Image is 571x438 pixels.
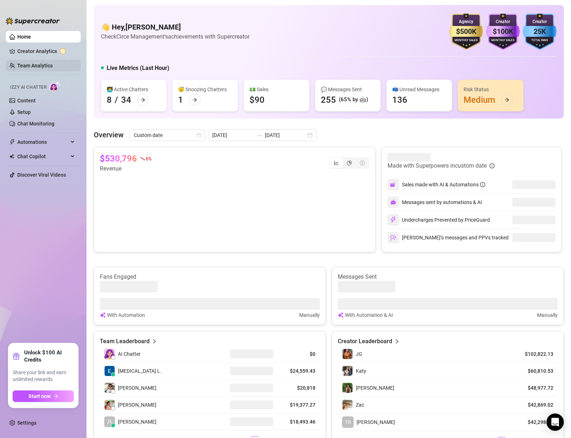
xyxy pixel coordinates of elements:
img: Exon Locsin [105,366,115,376]
img: Zac [342,400,353,410]
div: 💬 Messages Sent [321,85,375,93]
span: [PERSON_NAME] [357,419,395,425]
span: TR [345,418,351,426]
span: Custom date [134,130,201,141]
span: fall [140,156,145,161]
div: 34 [121,94,131,106]
span: 6 % [146,155,151,162]
img: gold-badge-CigiZidd.svg [449,14,483,50]
a: Setup [17,109,31,115]
img: svg%3e [100,311,106,319]
article: $102,822.13 [521,350,553,358]
img: Chat Copilot [9,154,14,159]
div: 📪 Unread Messages [392,85,446,93]
span: arrow-right [192,97,197,102]
span: to [256,132,262,138]
article: Manually [299,311,320,319]
img: purple-badge-B9DA21FR.svg [486,14,520,50]
article: $19,377.27 [282,401,315,408]
strong: Unlock $100 AI Credits [24,349,74,363]
article: Fans Engaged [100,273,320,281]
div: Undercharges Prevented by PriceGuard [388,214,490,226]
h4: 👋 Hey, [PERSON_NAME] [101,22,249,32]
span: info-circle [490,163,495,168]
span: [PERSON_NAME] [118,401,156,409]
img: svg%3e [390,234,397,241]
span: line-chart [334,160,339,165]
span: dollar-circle [360,160,365,165]
div: 1 [178,94,183,106]
article: Creator Leaderboard [338,337,392,346]
span: [PERSON_NAME] [118,418,156,426]
div: 255 [321,94,336,106]
div: Creator [486,18,520,25]
div: $500K [449,26,483,37]
div: Sales made with AI & Automations [402,181,485,189]
div: 👩‍💻 Active Chatters [107,85,161,93]
span: [PERSON_NAME] [356,385,394,391]
div: 8 [107,94,112,106]
span: Start now [28,393,50,399]
span: Chat Copilot [17,151,68,162]
img: svg%3e [338,311,344,319]
article: Made with Superpowers in custom date [388,162,487,170]
span: swap-right [256,132,262,138]
div: [PERSON_NAME]’s messages and PPVs tracked [388,232,509,243]
img: izzy-ai-chatter-avatar-DDCN_rTZ.svg [104,349,115,359]
div: Messages sent by automations & AI [388,196,482,208]
article: $530,796 [100,153,137,164]
div: $90 [249,94,265,106]
img: logo-BBDzfeDw.svg [6,17,60,25]
article: $0 [282,350,315,358]
img: svg%3e [390,199,396,205]
span: arrow-right [53,394,58,399]
div: 💵 Sales [249,85,304,93]
img: AI Chatter [49,81,61,92]
article: Check Circe Management's achievements with Supercreator [101,32,249,41]
article: Manually [537,311,558,319]
div: Creator [523,18,557,25]
article: $18,493.46 [282,418,315,425]
article: Messages Sent [338,273,558,281]
a: Chat Monitoring [17,121,54,127]
span: arrow-right [504,97,509,102]
a: Content [17,98,36,103]
img: Nathaniel [342,383,353,393]
article: Overview [94,129,124,140]
article: $48,977.72 [521,384,553,391]
button: Start nowarrow-right [13,390,74,402]
span: [MEDICAL_DATA] L. [118,367,161,375]
div: Risk Status [464,85,518,93]
input: End date [265,131,306,139]
span: right [152,337,157,346]
span: Katy [356,368,366,374]
span: calendar [197,133,201,137]
img: Aira Marie [105,400,115,410]
article: $20,818 [282,384,315,391]
input: Start date [212,131,253,139]
img: JG [342,349,353,359]
article: With Automation [107,311,145,319]
img: Rick Gino Tarce… [105,383,115,393]
img: svg%3e [390,181,397,188]
div: Total Fans [523,38,557,43]
span: AI Chatter [118,350,141,358]
span: Share your link and earn unlimited rewards [13,369,74,383]
article: Revenue [100,164,151,173]
div: (65% by 🤖) [339,96,368,104]
div: 😴 Snoozing Chatters [178,85,232,93]
article: $60,810.53 [521,367,553,375]
div: 136 [392,94,407,106]
article: $42,298.27 [521,419,553,426]
div: Monthly Sales [449,38,483,43]
article: $42,869.02 [521,401,553,408]
span: pie-chart [347,160,352,165]
div: Monthly Sales [486,38,520,43]
span: Izzy AI Chatter [10,84,47,91]
span: user [107,419,112,424]
span: [PERSON_NAME] [118,384,156,392]
a: Settings [17,420,36,426]
span: JG [356,351,362,357]
img: blue-badge-DgoSNQY1.svg [523,14,557,50]
span: Zac [356,402,364,408]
